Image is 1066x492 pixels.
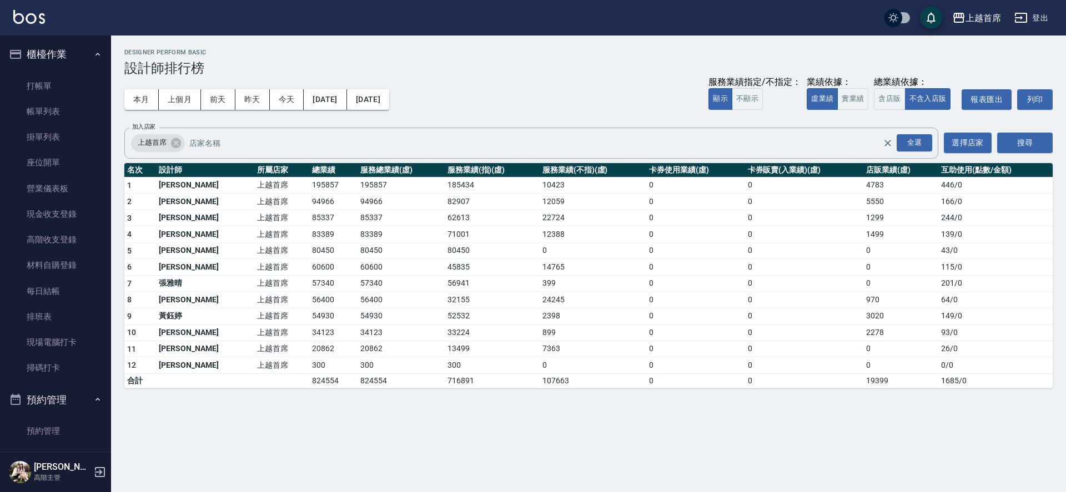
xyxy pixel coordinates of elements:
div: 業績依據： [807,77,868,88]
a: 現金收支登錄 [4,201,107,227]
td: 0 / 0 [938,357,1053,374]
input: 店家名稱 [187,133,902,153]
img: Person [9,461,31,483]
td: 0 [646,242,745,259]
td: 0 [646,210,745,226]
th: 名次 [124,163,156,177]
td: 83389 [358,226,444,243]
th: 互助使用(點數/金額) [938,163,1053,177]
a: 掃碼打卡 [4,355,107,381]
td: 82907 [445,194,540,210]
th: 設計師 [156,163,254,177]
td: 上越首席 [254,259,309,276]
td: 上越首席 [254,324,309,341]
td: 64 / 0 [938,292,1053,308]
td: 上越首席 [254,308,309,324]
td: 22724 [540,210,646,226]
td: 80450 [445,242,540,259]
td: 0 [646,226,745,243]
td: 71001 [445,226,540,243]
a: 掛單列表 [4,124,107,150]
td: 0 [646,308,745,324]
td: [PERSON_NAME] [156,226,254,243]
td: 32155 [445,292,540,308]
td: 12388 [540,226,646,243]
button: 不含入店販 [905,88,951,110]
td: 0 [745,177,863,194]
td: 0 [646,341,745,357]
td: [PERSON_NAME] [156,242,254,259]
td: 上越首席 [254,341,309,357]
span: 5 [127,246,132,255]
td: 195857 [309,177,358,194]
td: 0 [646,275,745,292]
div: 上越首席 [966,11,1001,25]
td: 2398 [540,308,646,324]
div: 全選 [897,134,932,151]
td: 94966 [358,194,444,210]
td: 0 [863,341,938,357]
td: 0 [540,242,646,259]
button: 選擇店家 [944,133,992,153]
button: 不顯示 [732,88,763,110]
td: 166 / 0 [938,194,1053,210]
td: 20862 [309,341,358,357]
td: 85337 [358,210,444,226]
button: 預約管理 [4,386,107,414]
td: 0 [745,341,863,357]
h5: [PERSON_NAME] [34,461,90,473]
span: 11 [127,344,137,353]
td: 399 [540,275,646,292]
button: 本月 [124,89,159,110]
td: [PERSON_NAME] [156,341,254,357]
th: 服務業績(指)(虛) [445,163,540,177]
td: 0 [745,194,863,210]
td: 0 [745,373,863,388]
td: 824554 [309,373,358,388]
td: [PERSON_NAME] [156,210,254,226]
td: 45835 [445,259,540,276]
a: 每日結帳 [4,278,107,304]
td: 12059 [540,194,646,210]
td: 合計 [124,373,156,388]
td: [PERSON_NAME] [156,177,254,194]
span: 2 [127,197,132,206]
th: 總業績 [309,163,358,177]
td: 33224 [445,324,540,341]
td: 張雅晴 [156,275,254,292]
td: 195857 [358,177,444,194]
td: 13499 [445,341,540,357]
a: 現場電腦打卡 [4,329,107,355]
td: 43 / 0 [938,242,1053,259]
td: 上越首席 [254,210,309,226]
td: 0 [540,357,646,374]
span: 8 [127,295,132,304]
td: 0 [745,275,863,292]
td: 0 [745,226,863,243]
td: 149 / 0 [938,308,1053,324]
button: [DATE] [347,89,389,110]
td: 80450 [358,242,444,259]
button: 今天 [270,89,304,110]
td: 1499 [863,226,938,243]
button: 含店販 [874,88,905,110]
td: 14765 [540,259,646,276]
button: Clear [880,135,896,151]
a: 高階收支登錄 [4,227,107,252]
td: 26 / 0 [938,341,1053,357]
td: 300 [309,357,358,374]
td: 0 [646,357,745,374]
td: 0 [863,259,938,276]
span: 上越首席 [131,137,173,148]
a: 材料自購登錄 [4,252,107,278]
td: 83389 [309,226,358,243]
td: 0 [646,292,745,308]
div: 服務業績指定/不指定： [708,77,801,88]
td: 57340 [358,275,444,292]
button: [DATE] [304,89,346,110]
td: 0 [646,259,745,276]
button: 登出 [1010,8,1053,28]
button: 上越首席 [948,7,1005,29]
td: 62613 [445,210,540,226]
button: 櫃檯作業 [4,40,107,69]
